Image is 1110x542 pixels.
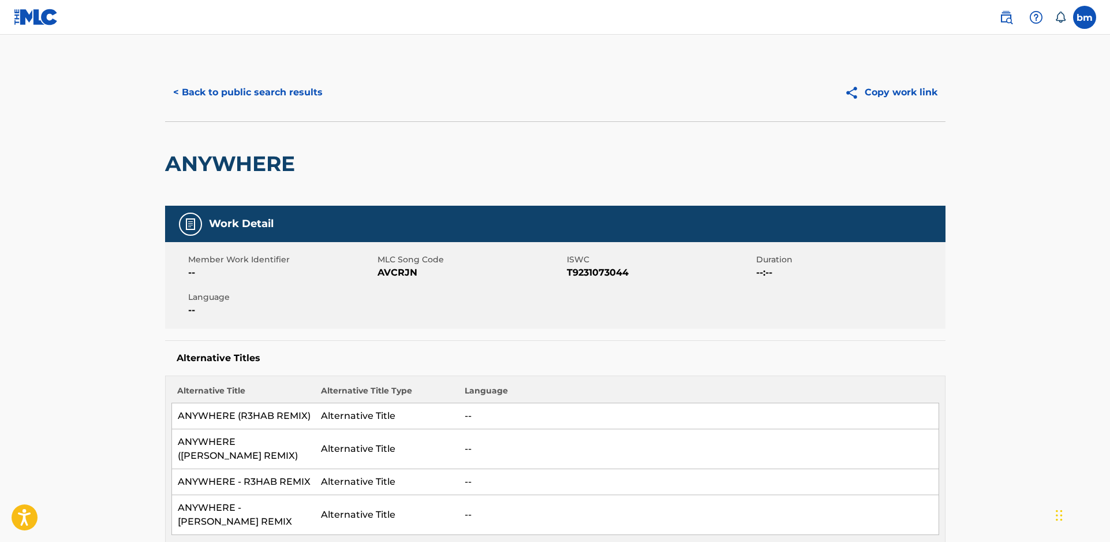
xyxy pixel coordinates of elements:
[836,78,945,107] button: Copy work link
[567,266,753,280] span: T9231073044
[315,385,459,403] th: Alternative Title Type
[995,6,1018,29] a: Public Search
[188,266,375,280] span: --
[459,469,939,495] td: --
[459,495,939,535] td: --
[188,254,375,266] span: Member Work Identifier
[171,403,315,429] td: ANYWHERE (R3HAB REMIX)
[315,403,459,429] td: Alternative Title
[171,469,315,495] td: ANYWHERE - R3HAB REMIX
[459,429,939,469] td: --
[315,429,459,469] td: Alternative Title
[1025,6,1048,29] div: Help
[315,495,459,535] td: Alternative Title
[1078,359,1110,452] iframe: Resource Center
[1056,498,1063,533] div: Drag
[184,217,197,231] img: Work Detail
[1055,12,1066,23] div: Notifications
[165,78,331,107] button: < Back to public search results
[14,9,58,25] img: MLC Logo
[459,403,939,429] td: --
[459,385,939,403] th: Language
[171,385,315,403] th: Alternative Title
[378,266,564,280] span: AVCRJN
[209,217,274,231] h5: Work Detail
[844,86,865,100] img: Copy work link
[315,469,459,495] td: Alternative Title
[756,266,943,280] span: --:--
[1073,6,1096,29] div: User Menu
[1029,10,1043,24] img: help
[188,303,375,317] span: --
[177,352,934,364] h5: Alternative Titles
[171,495,315,535] td: ANYWHERE - [PERSON_NAME] REMIX
[378,254,564,266] span: MLC Song Code
[171,429,315,469] td: ANYWHERE ([PERSON_NAME] REMIX)
[756,254,943,266] span: Duration
[188,291,375,303] span: Language
[165,151,301,177] h2: ANYWHERE
[567,254,753,266] span: ISWC
[1052,487,1110,542] iframe: Chat Widget
[999,10,1013,24] img: search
